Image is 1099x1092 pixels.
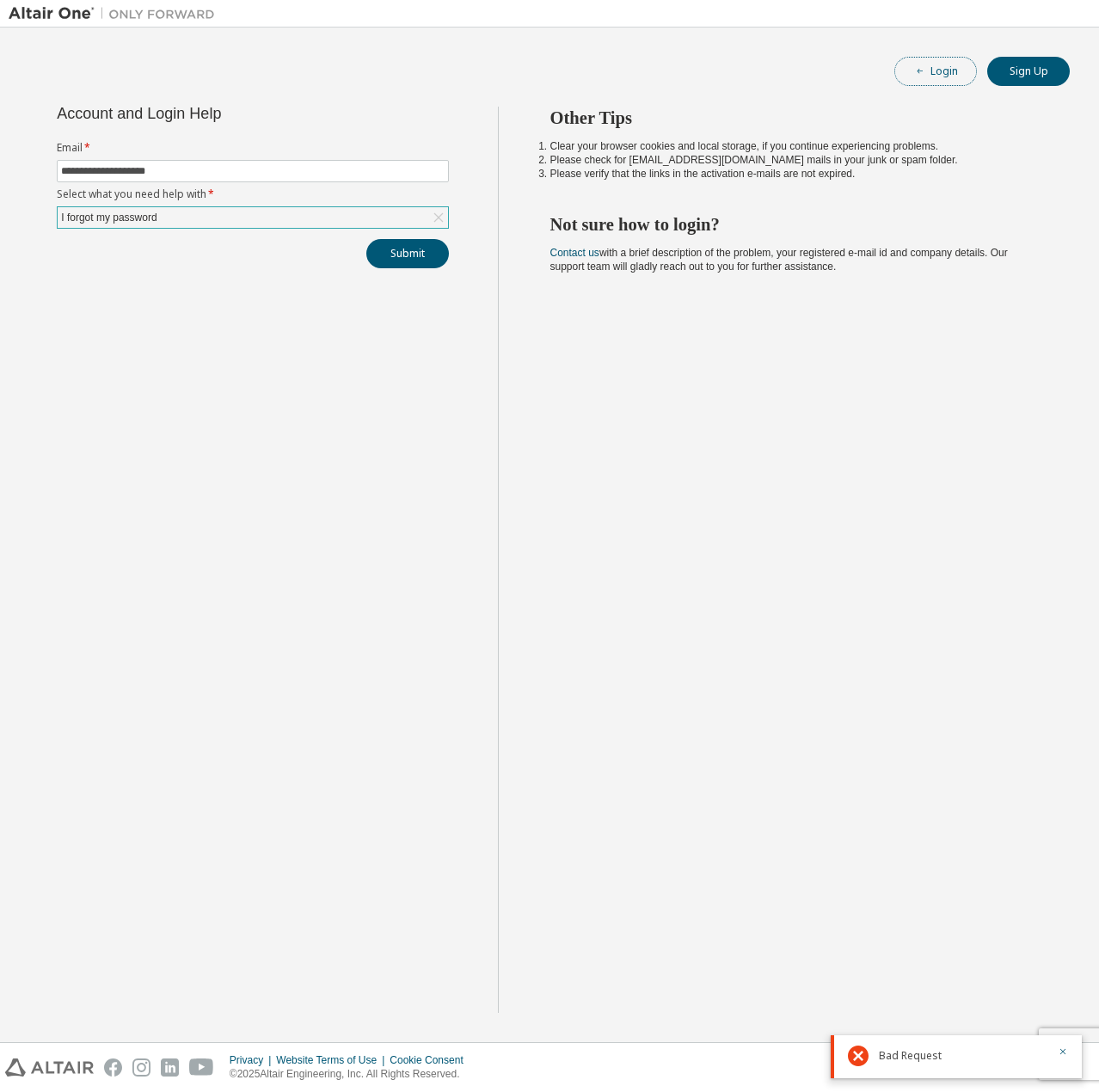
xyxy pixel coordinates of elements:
a: Contact us [550,247,599,259]
li: Please check for [EMAIL_ADDRESS][DOMAIN_NAME] mails in your junk or spam folder. [550,153,1040,167]
img: Altair One [9,5,224,22]
li: Clear your browser cookies and local storage, if you continue experiencing problems. [550,139,1040,153]
button: Login [894,57,977,86]
label: Email [57,141,449,155]
img: facebook.svg [104,1058,122,1077]
button: Submit [366,239,449,268]
div: I forgot my password [58,207,448,228]
p: © 2025 Altair Engineering, Inc. All Rights Reserved. [230,1067,474,1082]
label: Select what you need help with [57,187,449,201]
div: Privacy [230,1053,276,1067]
li: Please verify that the links in the activation e-mails are not expired. [550,167,1040,181]
div: Cookie Consent [390,1053,473,1067]
img: instagram.svg [132,1058,150,1077]
h2: Other Tips [550,107,1040,129]
span: with a brief description of the problem, your registered e-mail id and company details. Our suppo... [550,247,1008,273]
img: youtube.svg [189,1058,214,1077]
img: altair_logo.svg [5,1058,94,1077]
span: Bad Request [879,1049,942,1063]
img: linkedin.svg [161,1058,179,1077]
button: Sign Up [987,57,1070,86]
div: Account and Login Help [57,107,371,120]
h2: Not sure how to login? [550,213,1040,236]
div: Website Terms of Use [276,1053,390,1067]
div: I forgot my password [58,208,159,227]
